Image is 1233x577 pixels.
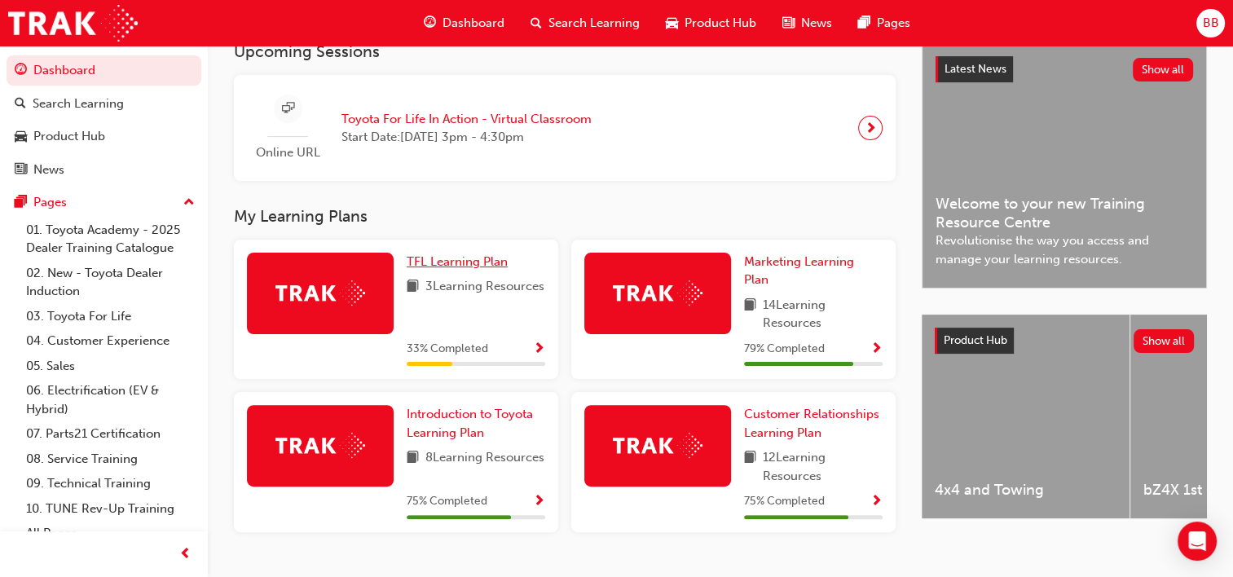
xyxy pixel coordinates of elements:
[407,254,508,269] span: TFL Learning Plan
[744,407,879,440] span: Customer Relationships Learning Plan
[20,304,201,329] a: 03. Toyota For Life
[769,7,845,40] a: news-iconNews
[936,195,1193,231] span: Welcome to your new Training Resource Centre
[1202,14,1218,33] span: BB
[7,55,201,86] a: Dashboard
[179,544,192,565] span: prev-icon
[744,492,825,511] span: 75 % Completed
[613,433,702,458] img: Trak
[407,448,419,469] span: book-icon
[548,14,640,33] span: Search Learning
[922,315,1130,518] a: 4x4 and Towing
[8,5,138,42] img: Trak
[858,13,870,33] span: pages-icon
[877,14,910,33] span: Pages
[517,7,653,40] a: search-iconSearch Learning
[407,253,514,271] a: TFL Learning Plan
[935,481,1116,500] span: 4x4 and Towing
[425,448,544,469] span: 8 Learning Resources
[424,13,436,33] span: guage-icon
[533,342,545,357] span: Show Progress
[685,14,756,33] span: Product Hub
[234,207,896,226] h3: My Learning Plans
[15,130,27,144] span: car-icon
[744,340,825,359] span: 79 % Completed
[870,342,883,357] span: Show Progress
[20,354,201,379] a: 05. Sales
[407,492,487,511] span: 75 % Completed
[653,7,769,40] a: car-iconProduct Hub
[443,14,504,33] span: Dashboard
[20,421,201,447] a: 07. Parts21 Certification
[870,491,883,512] button: Show Progress
[407,277,419,297] span: book-icon
[744,253,883,289] a: Marketing Learning Plan
[801,14,832,33] span: News
[613,280,702,306] img: Trak
[33,161,64,179] div: News
[247,88,883,169] a: Online URLToyota For Life In Action - Virtual ClassroomStart Date:[DATE] 3pm - 4:30pm
[944,333,1007,347] span: Product Hub
[666,13,678,33] span: car-icon
[20,471,201,496] a: 09. Technical Training
[20,218,201,261] a: 01. Toyota Academy - 2025 Dealer Training Catalogue
[870,495,883,509] span: Show Progress
[411,7,517,40] a: guage-iconDashboard
[935,328,1194,354] a: Product HubShow all
[425,277,544,297] span: 3 Learning Resources
[7,121,201,152] a: Product Hub
[7,155,201,185] a: News
[744,405,883,442] a: Customer Relationships Learning Plan
[20,447,201,472] a: 08. Service Training
[7,187,201,218] button: Pages
[15,163,27,178] span: news-icon
[744,448,756,485] span: book-icon
[20,328,201,354] a: 04. Customer Experience
[922,42,1207,288] a: Latest NewsShow allWelcome to your new Training Resource CentreRevolutionise the way you access a...
[20,378,201,421] a: 06. Electrification (EV & Hybrid)
[744,254,854,288] span: Marketing Learning Plan
[936,56,1193,82] a: Latest NewsShow all
[234,42,896,61] h3: Upcoming Sessions
[33,127,105,146] div: Product Hub
[782,13,795,33] span: news-icon
[407,340,488,359] span: 33 % Completed
[7,52,201,187] button: DashboardSearch LearningProduct HubNews
[870,339,883,359] button: Show Progress
[533,491,545,512] button: Show Progress
[763,296,883,333] span: 14 Learning Resources
[275,280,365,306] img: Trak
[20,521,201,546] a: All Pages
[15,196,27,210] span: pages-icon
[936,231,1193,268] span: Revolutionise the way you access and manage your learning resources.
[20,496,201,522] a: 10. TUNE Rev-Up Training
[865,117,877,139] span: next-icon
[533,339,545,359] button: Show Progress
[7,89,201,119] a: Search Learning
[744,296,756,333] span: book-icon
[1134,329,1195,353] button: Show all
[33,95,124,113] div: Search Learning
[282,99,294,119] span: sessionType_ONLINE_URL-icon
[845,7,923,40] a: pages-iconPages
[763,448,883,485] span: 12 Learning Resources
[341,110,592,129] span: Toyota For Life In Action - Virtual Classroom
[1196,9,1225,37] button: BB
[20,261,201,304] a: 02. New - Toyota Dealer Induction
[945,62,1006,76] span: Latest News
[407,405,545,442] a: Introduction to Toyota Learning Plan
[341,128,592,147] span: Start Date: [DATE] 3pm - 4:30pm
[33,193,67,212] div: Pages
[1133,58,1194,81] button: Show all
[533,495,545,509] span: Show Progress
[183,192,195,214] span: up-icon
[531,13,542,33] span: search-icon
[275,433,365,458] img: Trak
[15,64,27,78] span: guage-icon
[1178,522,1217,561] div: Open Intercom Messenger
[15,97,26,112] span: search-icon
[407,407,533,440] span: Introduction to Toyota Learning Plan
[247,143,328,162] span: Online URL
